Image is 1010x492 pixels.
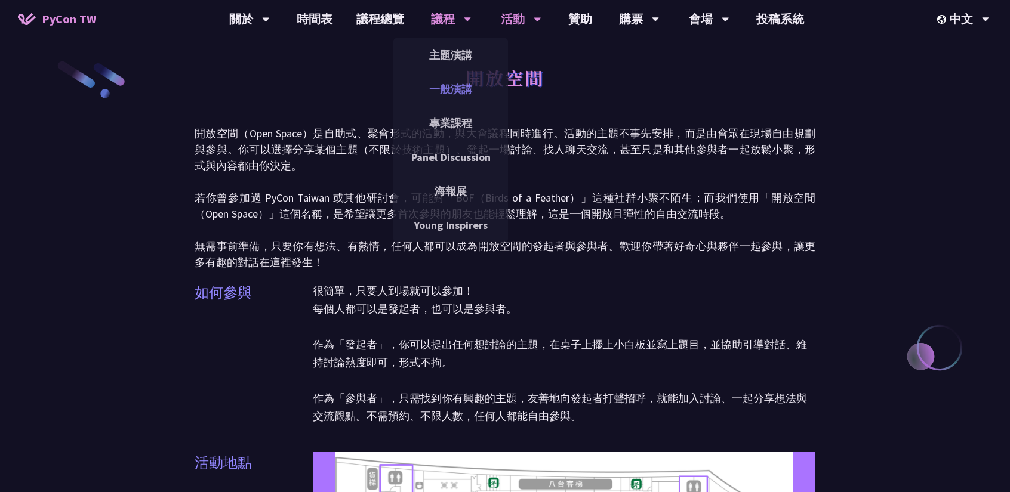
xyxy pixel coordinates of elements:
[393,177,508,205] a: 海報展
[393,109,508,137] a: 專業課程
[195,282,252,304] p: 如何參與
[6,4,108,34] a: PyCon TW
[42,10,96,28] span: PyCon TW
[313,282,815,425] p: 很簡單，只要人到場就可以參加！ 每個人都可以是發起者，也可以是參與者。 作為「發起者」，你可以提出任何想討論的主題，在桌子上擺上小白板並寫上題目，並協助引導對話、維持討論熱度即可，形式不拘。 作...
[393,211,508,239] a: Young Inspirers
[937,15,949,24] img: Locale Icon
[195,125,815,270] p: 開放空間（Open Space）是自助式、聚會形式的活動，與大會議程同時進行。活動的主題不事先安排，而是由會眾在現場自由規劃與參與。你可以選擇分享某個主題（不限於技術主題）、發起一場討論、找人聊...
[393,143,508,171] a: Panel Discussion
[18,13,36,25] img: Home icon of PyCon TW 2025
[195,452,252,474] p: 活動地點
[393,75,508,103] a: 一般演講
[393,41,508,69] a: 主題演講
